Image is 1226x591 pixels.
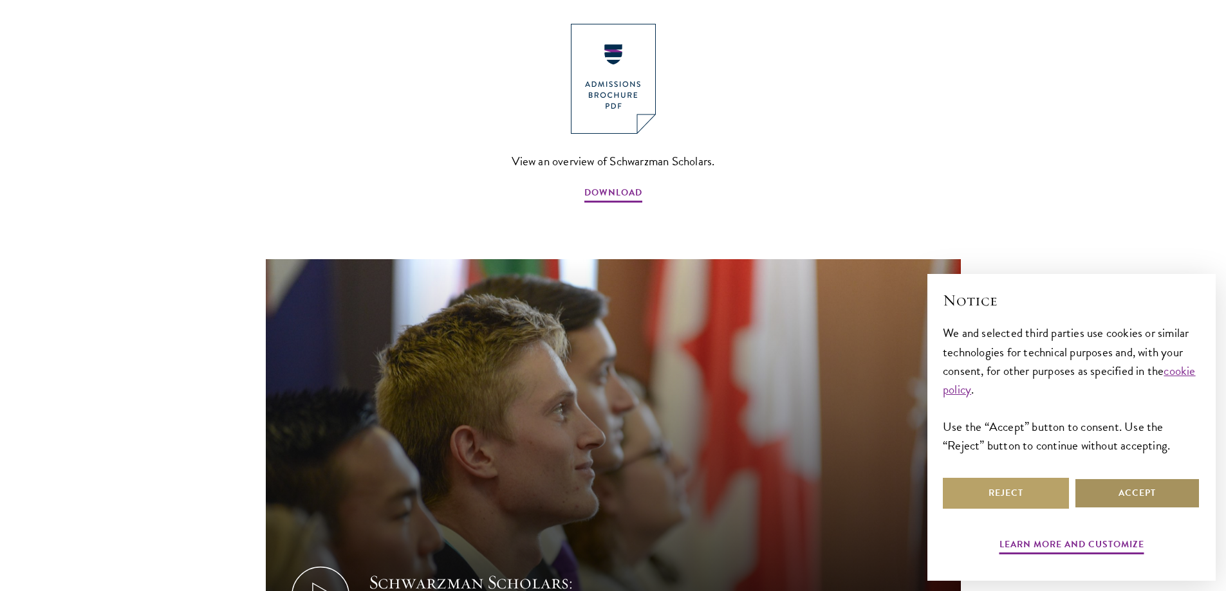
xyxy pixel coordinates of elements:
[943,289,1200,311] h2: Notice
[943,323,1200,454] div: We and selected third parties use cookies or similar technologies for technical purposes and, wit...
[512,150,715,172] span: View an overview of Schwarzman Scholars.
[512,24,715,205] a: View an overview of Schwarzman Scholars. DOWNLOAD
[584,185,642,205] span: DOWNLOAD
[999,536,1144,556] button: Learn more and customize
[1074,478,1200,509] button: Accept
[943,478,1069,509] button: Reject
[943,361,1196,399] a: cookie policy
